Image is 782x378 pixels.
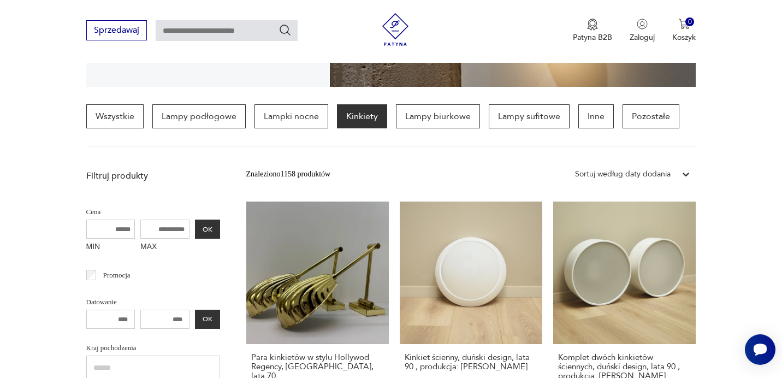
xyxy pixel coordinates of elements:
button: 0Koszyk [672,19,696,43]
p: Datowanie [86,296,220,308]
div: 0 [685,17,695,27]
p: Kraj pochodzenia [86,342,220,354]
p: Koszyk [672,32,696,43]
img: Ikona koszyka [679,19,690,29]
a: Lampy sufitowe [489,104,570,128]
button: Zaloguj [630,19,655,43]
div: Sortuj według daty dodania [575,168,671,180]
p: Promocja [103,269,131,281]
label: MAX [140,239,189,256]
p: Patyna B2B [573,32,612,43]
iframe: Smartsupp widget button [745,334,775,365]
p: Zaloguj [630,32,655,43]
img: Ikona medalu [587,19,598,31]
a: Inne [578,104,614,128]
button: Sprzedawaj [86,20,147,40]
p: Filtruj produkty [86,170,220,182]
a: Pozostałe [623,104,679,128]
button: Szukaj [279,23,292,37]
h3: Kinkiet ścienny, duński design, lata 90., produkcja: [PERSON_NAME] [405,353,537,371]
a: Lampki nocne [254,104,328,128]
a: Lampy biurkowe [396,104,480,128]
a: Sprzedawaj [86,27,147,35]
button: OK [195,310,220,329]
a: Kinkiety [337,104,387,128]
label: MIN [86,239,135,256]
button: OK [195,220,220,239]
img: Patyna - sklep z meblami i dekoracjami vintage [379,13,412,46]
a: Ikona medaluPatyna B2B [573,19,612,43]
p: Cena [86,206,220,218]
button: Patyna B2B [573,19,612,43]
div: Znaleziono 1158 produktów [246,168,331,180]
img: Ikonka użytkownika [637,19,648,29]
a: Lampy podłogowe [152,104,246,128]
a: Wszystkie [86,104,144,128]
